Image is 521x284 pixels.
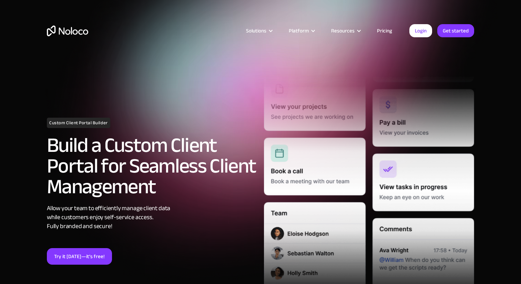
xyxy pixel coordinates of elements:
a: Get started [437,24,474,37]
div: Resources [331,26,355,35]
div: Solutions [237,26,280,35]
div: Solutions [246,26,266,35]
div: Resources [323,26,368,35]
a: Login [409,24,432,37]
a: Try it [DATE]—it’s free! [47,248,112,265]
div: Allow your team to efficiently manage client data while customers enjoy self-service access. Full... [47,204,257,231]
a: Pricing [368,26,401,35]
div: Platform [280,26,323,35]
h2: Build a Custom Client Portal for Seamless Client Management [47,135,257,197]
a: home [47,26,88,36]
h1: Custom Client Portal Builder [47,118,110,128]
div: Platform [289,26,309,35]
